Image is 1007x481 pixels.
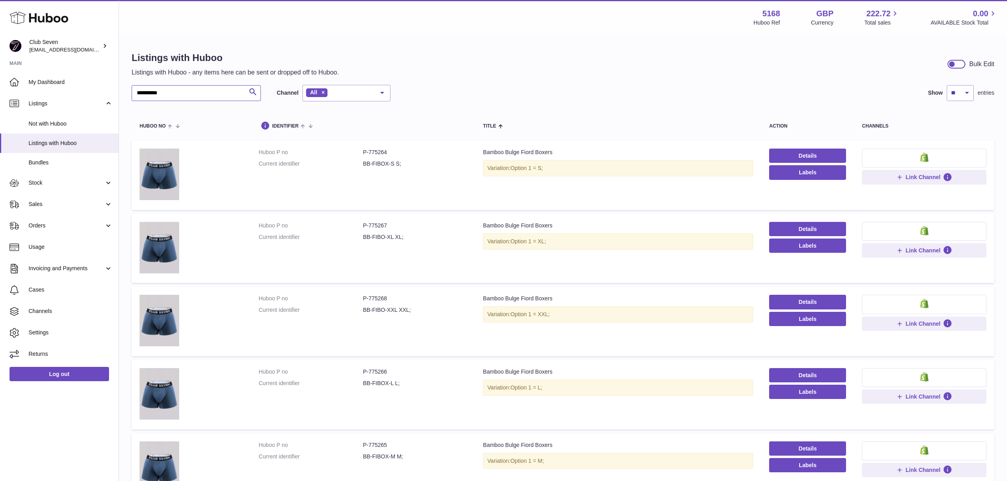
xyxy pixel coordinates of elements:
[811,19,834,27] div: Currency
[29,286,113,294] span: Cases
[29,265,104,272] span: Invoicing and Payments
[29,78,113,86] span: My Dashboard
[29,46,117,53] span: [EMAIL_ADDRESS][DOMAIN_NAME]
[754,19,780,27] div: Huboo Ref
[864,19,900,27] span: Total sales
[29,159,113,166] span: Bundles
[29,243,113,251] span: Usage
[930,8,997,27] a: 0.00 AVAILABLE Stock Total
[864,8,900,27] a: 222.72 Total sales
[866,8,890,19] span: 222.72
[29,139,113,147] span: Listings with Huboo
[29,307,113,315] span: Channels
[973,8,988,19] span: 0.00
[930,19,997,27] span: AVAILABLE Stock Total
[29,350,113,358] span: Returns
[29,222,104,229] span: Orders
[10,40,21,52] img: internalAdmin-5168@internal.huboo.com
[816,8,833,19] strong: GBP
[29,100,104,107] span: Listings
[29,179,104,187] span: Stock
[762,8,780,19] strong: 5168
[29,120,113,128] span: Not with Huboo
[10,367,109,381] a: Log out
[29,200,104,208] span: Sales
[29,38,101,53] div: Club Seven
[29,329,113,336] span: Settings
